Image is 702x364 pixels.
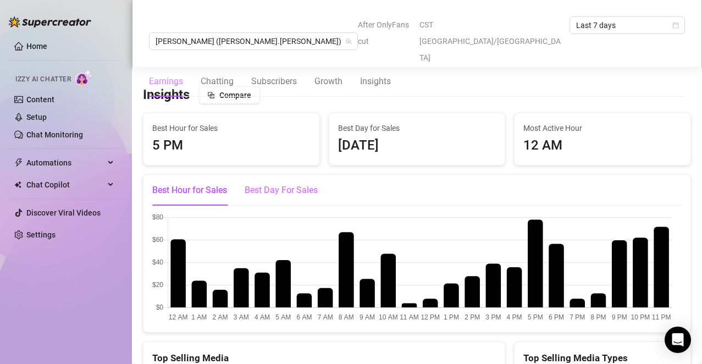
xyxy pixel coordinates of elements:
[9,16,91,27] img: logo-BBDzfeDw.svg
[26,230,56,239] a: Settings
[360,75,391,88] div: Insights
[152,135,311,156] div: 5 PM
[314,75,342,88] div: Growth
[419,16,563,66] span: CST [GEOGRAPHIC_DATA]/[GEOGRAPHIC_DATA]
[576,17,678,34] span: Last 7 days
[523,122,682,134] span: Most Active Hour
[245,184,318,197] div: Best Day For Sales
[26,176,104,194] span: Chat Copilot
[665,327,691,353] div: Open Intercom Messenger
[345,38,352,45] span: team
[338,122,496,134] span: Best Day for Sales
[75,70,92,86] img: AI Chatter
[358,16,413,49] span: After OnlyFans cut
[523,135,682,156] div: 12 AM
[26,113,47,122] a: Setup
[143,86,190,104] h3: Insights
[15,74,71,85] span: Izzy AI Chatter
[251,75,297,88] div: Subscribers
[26,130,83,139] a: Chat Monitoring
[338,135,496,156] div: [DATE]
[26,154,104,172] span: Automations
[672,22,679,29] span: calendar
[156,33,351,49] span: Daniela (daniela.bebeshita)
[26,208,101,217] a: Discover Viral Videos
[201,75,234,88] div: Chatting
[152,184,227,197] div: Best Hour for Sales
[152,122,311,134] span: Best Hour for Sales
[149,75,183,88] div: Earnings
[14,181,21,189] img: Chat Copilot
[26,95,54,104] a: Content
[26,42,47,51] a: Home
[14,158,23,167] span: thunderbolt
